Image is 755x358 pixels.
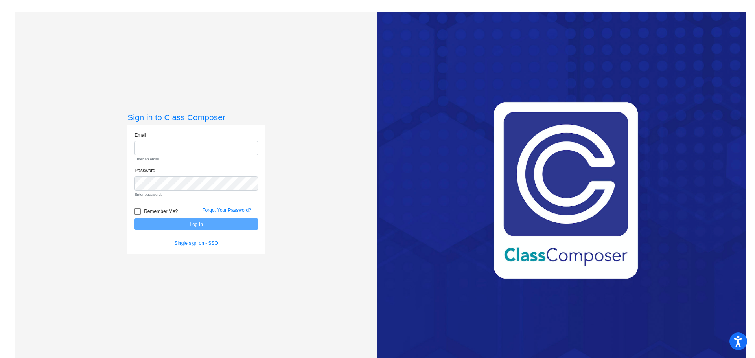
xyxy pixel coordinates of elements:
button: Log In [134,218,258,230]
h3: Sign in to Class Composer [127,112,265,122]
span: Remember Me? [144,207,178,216]
label: Password [134,167,155,174]
a: Forgot Your Password? [202,207,251,213]
a: Single sign on - SSO [175,241,218,246]
small: Enter password. [134,192,258,197]
label: Email [134,132,146,139]
small: Enter an email. [134,156,258,162]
